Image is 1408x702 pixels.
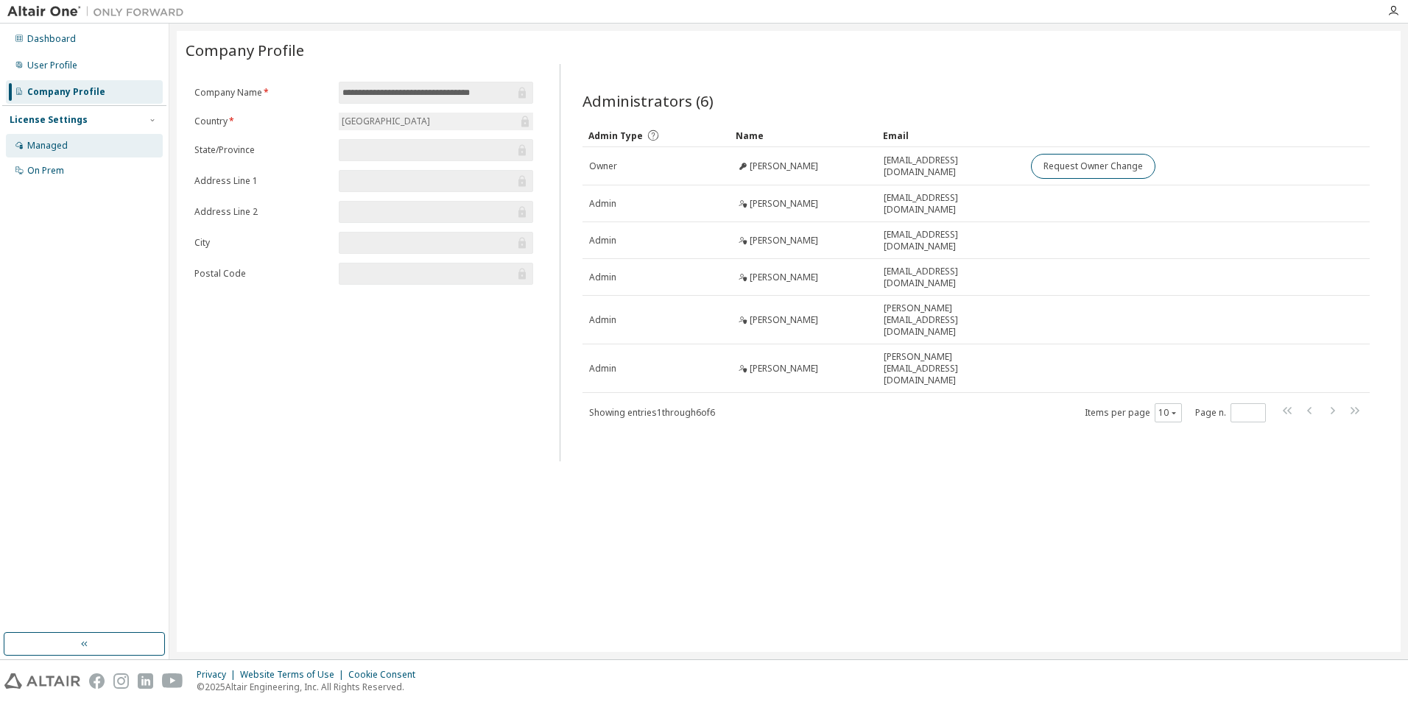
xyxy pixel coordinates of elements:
span: [PERSON_NAME] [750,314,818,326]
span: [PERSON_NAME] [750,160,818,172]
span: Admin Type [588,130,643,142]
span: [EMAIL_ADDRESS][DOMAIN_NAME] [884,229,1018,252]
label: State/Province [194,144,330,156]
span: Admin [589,314,616,326]
img: altair_logo.svg [4,673,80,689]
div: [GEOGRAPHIC_DATA] [339,113,432,130]
span: [PERSON_NAME] [750,272,818,283]
button: Request Owner Change [1031,154,1155,179]
div: License Settings [10,114,88,126]
div: Website Terms of Use [240,669,348,681]
span: Administrators (6) [582,91,714,111]
span: [PERSON_NAME] [750,198,818,210]
label: Country [194,116,330,127]
span: Admin [589,235,616,247]
span: [PERSON_NAME] [750,363,818,375]
span: Page n. [1195,403,1266,422]
div: Managed [27,140,68,152]
button: 10 [1158,407,1178,419]
span: Admin [589,363,616,375]
label: City [194,237,330,249]
span: Owner [589,160,617,172]
img: youtube.svg [162,673,183,689]
span: [EMAIL_ADDRESS][DOMAIN_NAME] [884,192,1018,216]
p: © 2025 Altair Engineering, Inc. All Rights Reserved. [197,681,424,693]
img: instagram.svg [113,673,129,689]
span: Showing entries 1 through 6 of 6 [589,406,715,419]
span: Items per page [1085,403,1182,422]
span: Company Profile [186,40,304,60]
img: Altair One [7,4,191,19]
div: Email [883,124,1018,147]
div: Name [736,124,871,147]
label: Address Line 2 [194,206,330,218]
img: linkedin.svg [138,673,153,689]
span: [PERSON_NAME][EMAIL_ADDRESS][DOMAIN_NAME] [884,302,1018,338]
span: [EMAIL_ADDRESS][DOMAIN_NAME] [884,266,1018,289]
label: Address Line 1 [194,175,330,187]
div: Privacy [197,669,240,681]
span: [PERSON_NAME][EMAIL_ADDRESS][DOMAIN_NAME] [884,351,1018,386]
div: User Profile [27,60,77,71]
label: Company Name [194,87,330,99]
span: [EMAIL_ADDRESS][DOMAIN_NAME] [884,155,1018,178]
span: Admin [589,198,616,210]
span: Admin [589,272,616,283]
label: Postal Code [194,268,330,280]
div: On Prem [27,165,64,177]
div: Dashboard [27,33,76,45]
span: [PERSON_NAME] [750,235,818,247]
div: Company Profile [27,86,105,98]
div: Cookie Consent [348,669,424,681]
div: [GEOGRAPHIC_DATA] [339,113,533,130]
img: facebook.svg [89,673,105,689]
